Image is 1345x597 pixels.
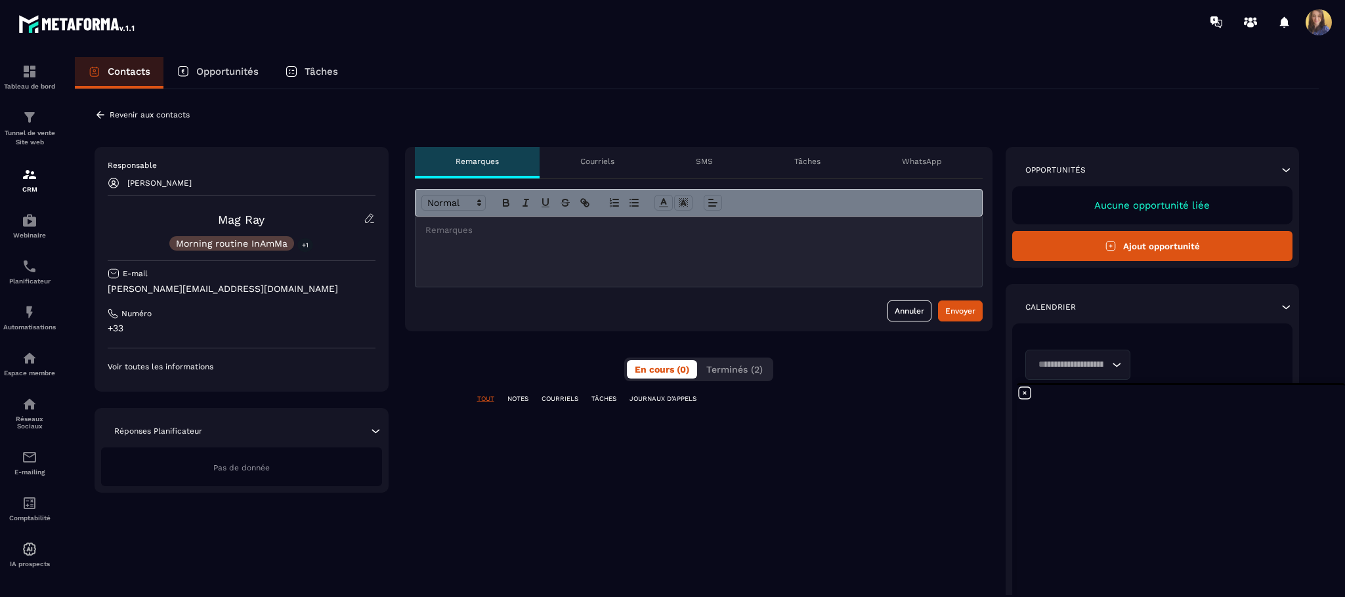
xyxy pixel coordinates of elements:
a: formationformationTunnel de vente Site web [3,100,56,157]
img: email [22,449,37,465]
p: Réponses Planificateur [114,426,202,436]
p: Remarques [456,156,499,167]
p: Espace membre [3,369,56,377]
p: Courriels [580,156,614,167]
a: automationsautomationsWebinaire [3,203,56,249]
p: Comptabilité [3,514,56,522]
button: Ajout opportunité [1012,231,1293,261]
p: +33 [108,322,375,335]
img: scheduler [22,258,37,274]
span: Pas de donnée [213,463,270,472]
p: CRM [3,186,56,193]
p: Responsable [108,160,375,171]
p: Webinaire [3,232,56,239]
img: automations [22,304,37,320]
button: Envoyer [938,300,983,321]
p: Morning routine InAmMa [176,239,288,248]
a: automationsautomationsAutomatisations [3,295,56,340]
p: Voir toutes les informations [108,361,375,372]
input: Search for option [1034,358,1109,372]
p: Numéro [121,308,152,319]
a: formationformationCRM [3,157,56,203]
button: Annuler [887,300,931,321]
p: JOURNAUX D'APPELS [630,394,696,403]
span: En cours (0) [635,364,689,375]
p: COURRIELS [542,394,578,403]
p: E-mailing [3,468,56,476]
img: automations [22,350,37,366]
img: automations [22,213,37,228]
p: IA prospects [3,560,56,567]
p: Aucune opportunité liée [1025,199,1280,211]
p: Opportunités [196,66,259,77]
p: Calendrier [1025,302,1076,312]
a: Mag Ray [218,213,265,226]
a: automationsautomationsEspace membre [3,340,56,386]
a: Contacts [75,57,163,89]
p: Tâches [794,156,821,167]
a: social-networksocial-networkRéseaux Sociaux [3,386,56,440]
span: Terminés (2) [706,364,763,375]
a: accountantaccountantComptabilité [3,485,56,531]
a: emailemailE-mailing [3,440,56,485]
img: formation [22,64,37,79]
a: formationformationTableau de bord [3,54,56,100]
p: NOTES [507,394,528,403]
p: SMS [696,156,713,167]
p: Opportunités [1025,165,1086,175]
p: E-mail [123,268,148,279]
p: Automatisations [3,323,56,331]
div: Envoyer [945,304,975,318]
img: automations [22,541,37,557]
img: formation [22,110,37,125]
p: Tunnel de vente Site web [3,129,56,147]
img: logo [18,12,137,35]
p: Tâches [305,66,338,77]
a: Opportunités [163,57,272,89]
img: accountant [22,495,37,511]
p: WhatsApp [902,156,942,167]
p: Planificateur [3,278,56,285]
p: [PERSON_NAME][EMAIL_ADDRESS][DOMAIN_NAME] [108,283,375,295]
div: Search for option [1025,350,1130,380]
img: social-network [22,396,37,412]
button: Terminés (2) [698,360,771,379]
img: formation [22,167,37,182]
p: Contacts [108,66,150,77]
a: Tâches [272,57,351,89]
button: En cours (0) [627,360,697,379]
a: schedulerschedulerPlanificateur [3,249,56,295]
p: TOUT [477,394,494,403]
p: Revenir aux contacts [110,110,190,119]
p: Réseaux Sociaux [3,415,56,430]
p: Tableau de bord [3,83,56,90]
p: TÂCHES [591,394,616,403]
p: +1 [297,238,313,252]
p: [PERSON_NAME] [127,178,192,188]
